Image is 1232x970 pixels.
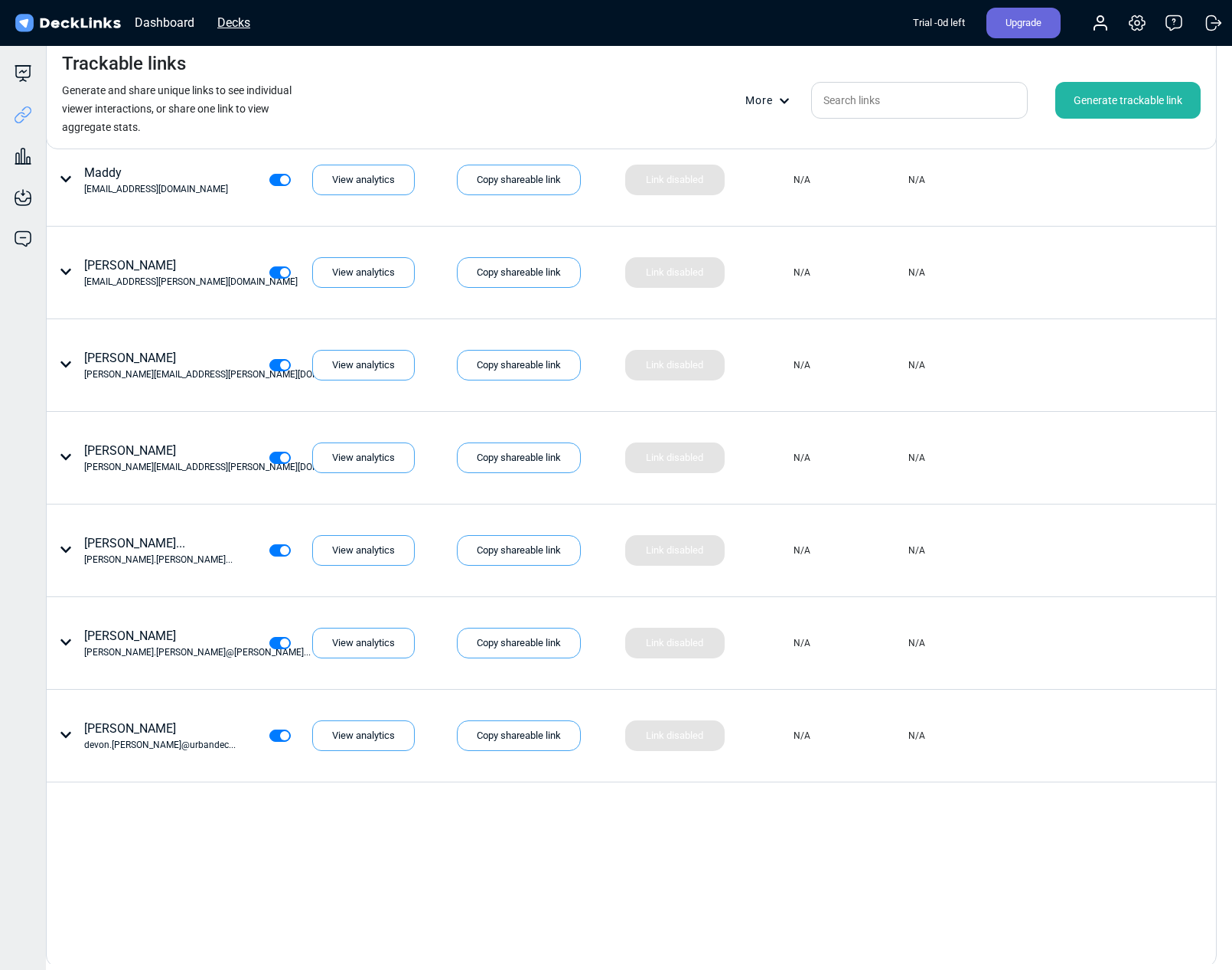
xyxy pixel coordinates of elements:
[127,13,202,32] div: Dashboard
[913,8,965,38] div: Trial - 0 d left
[210,13,258,32] div: Decks
[312,535,415,566] div: View analytics
[908,636,925,650] div: N/A
[84,627,311,659] div: [PERSON_NAME]
[794,636,810,650] div: N/A
[457,257,581,288] div: Copy shareable link
[457,628,581,658] div: Copy shareable link
[84,182,228,196] div: [EMAIL_ADDRESS][DOMAIN_NAME]
[908,451,925,465] div: N/A
[811,82,1028,119] input: Search links
[457,350,581,380] div: Copy shareable link
[84,164,228,196] div: Maddy
[457,720,581,751] div: Copy shareable link
[986,8,1061,38] div: Upgrade
[908,544,925,557] div: N/A
[312,165,415,195] div: View analytics
[84,349,367,381] div: [PERSON_NAME]
[1055,82,1201,119] div: Generate trackable link
[794,358,810,372] div: N/A
[908,173,925,187] div: N/A
[794,729,810,743] div: N/A
[457,443,581,473] div: Copy shareable link
[84,256,298,289] div: [PERSON_NAME]
[12,12,123,34] img: DeckLinks
[62,53,186,75] h4: Trackable links
[84,720,236,752] div: [PERSON_NAME]
[794,451,810,465] div: N/A
[794,266,810,279] div: N/A
[84,534,233,567] div: [PERSON_NAME]...
[745,93,799,109] div: More
[312,720,415,751] div: View analytics
[908,266,925,279] div: N/A
[312,350,415,380] div: View analytics
[84,275,298,289] div: [EMAIL_ADDRESS][PERSON_NAME][DOMAIN_NAME]
[312,628,415,658] div: View analytics
[312,257,415,288] div: View analytics
[62,84,292,133] small: Generate and share unique links to see individual viewer interactions, or share one link to view ...
[312,443,415,473] div: View analytics
[84,442,367,474] div: [PERSON_NAME]
[84,460,367,474] div: [PERSON_NAME][EMAIL_ADDRESS][PERSON_NAME][DOMAIN_NAME]
[794,544,810,557] div: N/A
[794,173,810,187] div: N/A
[84,645,311,659] div: [PERSON_NAME].[PERSON_NAME]@[PERSON_NAME]...
[84,738,236,752] div: devon.[PERSON_NAME]@urbandec...
[457,165,581,195] div: Copy shareable link
[908,358,925,372] div: N/A
[84,367,367,381] div: [PERSON_NAME][EMAIL_ADDRESS][PERSON_NAME][DOMAIN_NAME]
[84,553,233,567] div: [PERSON_NAME].[PERSON_NAME]...
[908,729,925,743] div: N/A
[457,535,581,566] div: Copy shareable link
